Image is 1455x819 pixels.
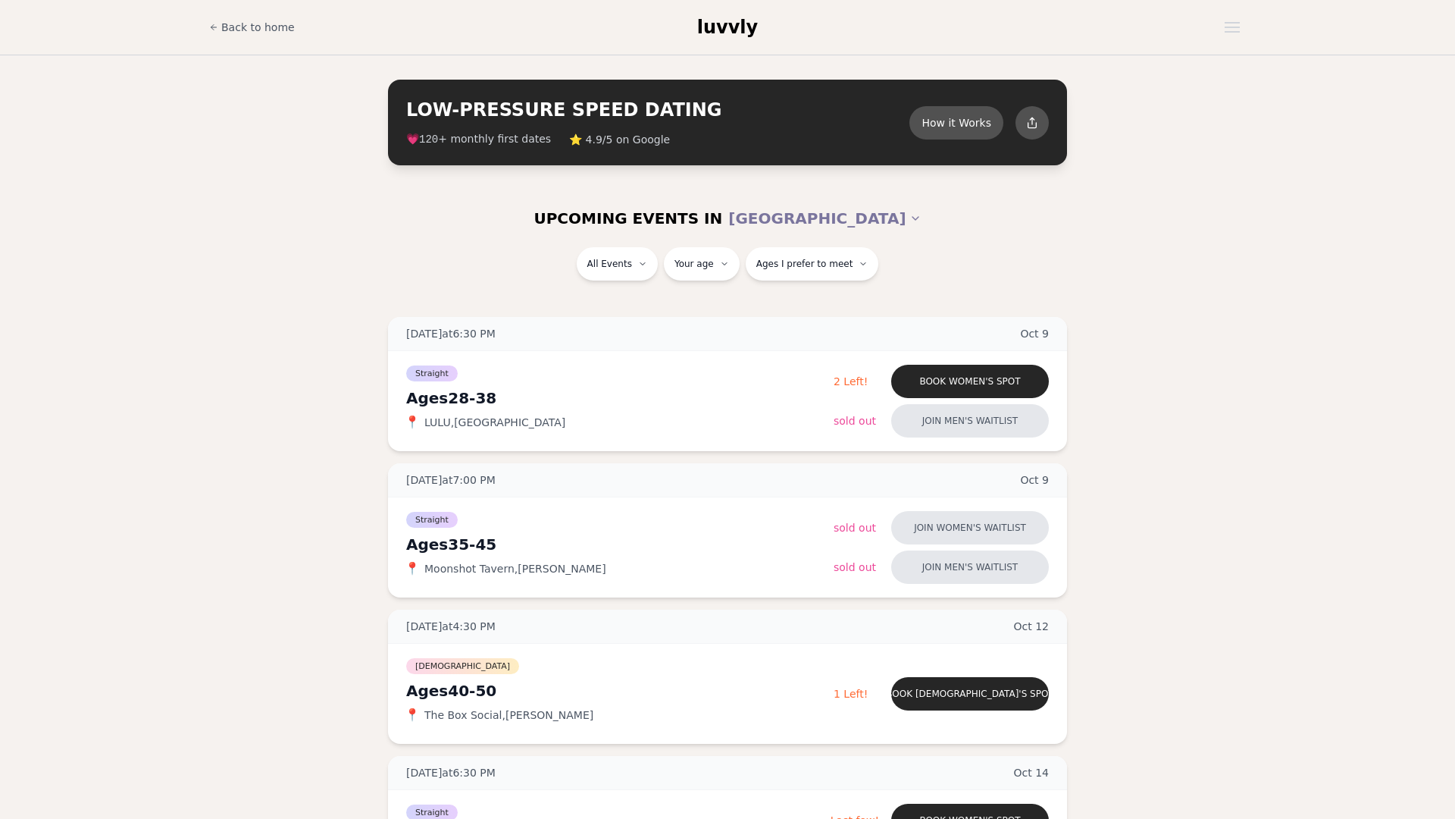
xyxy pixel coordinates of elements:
a: luvvly [697,15,758,39]
button: Join women's waitlist [891,511,1049,544]
span: 2 Left! [834,375,868,388]
span: [DEMOGRAPHIC_DATA] [406,658,519,674]
span: [DATE] at 6:30 PM [406,765,496,780]
span: Sold Out [834,522,876,534]
button: Book [DEMOGRAPHIC_DATA]'s spot [891,677,1049,711]
div: Ages 35-45 [406,534,834,555]
span: 1 Left! [834,688,868,700]
span: luvvly [697,17,758,38]
span: The Box Social , [PERSON_NAME] [424,708,593,723]
button: [GEOGRAPHIC_DATA] [728,202,921,235]
button: How it Works [909,106,1003,140]
button: Join men's waitlist [891,404,1049,438]
button: Book women's spot [891,365,1049,398]
span: 📍 [406,709,418,721]
button: Your age [664,247,740,281]
button: Join men's waitlist [891,551,1049,584]
a: Back to home [209,12,295,42]
span: 💗 + monthly first dates [406,131,551,147]
span: 📍 [406,416,418,428]
span: All Events [587,258,632,270]
span: [DATE] at 4:30 PM [406,619,496,634]
span: 📍 [406,563,418,575]
span: UPCOMING EVENTS IN [533,208,722,229]
span: Ages I prefer to meet [756,258,853,270]
span: Sold Out [834,561,876,573]
button: Open menu [1219,16,1246,39]
span: Oct 9 [1020,472,1049,488]
span: Straight [406,512,458,528]
div: Ages 40-50 [406,680,834,701]
span: 120 [419,133,438,146]
span: LULU , [GEOGRAPHIC_DATA] [424,415,565,430]
span: [DATE] at 7:00 PM [406,472,496,488]
span: Sold Out [834,415,876,427]
span: [DATE] at 6:30 PM [406,326,496,341]
span: Oct 9 [1020,326,1049,341]
button: All Events [577,247,658,281]
span: Oct 14 [1014,765,1050,780]
span: Oct 12 [1014,619,1050,634]
h2: LOW-PRESSURE SPEED DATING [406,98,909,122]
span: ⭐ 4.9/5 on Google [569,132,670,147]
span: Back to home [221,20,295,35]
span: Straight [406,366,458,381]
span: Your age [674,258,714,270]
button: Ages I prefer to meet [746,247,879,281]
div: Ages 28-38 [406,388,834,409]
span: Moonshot Tavern , [PERSON_NAME] [424,561,606,576]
